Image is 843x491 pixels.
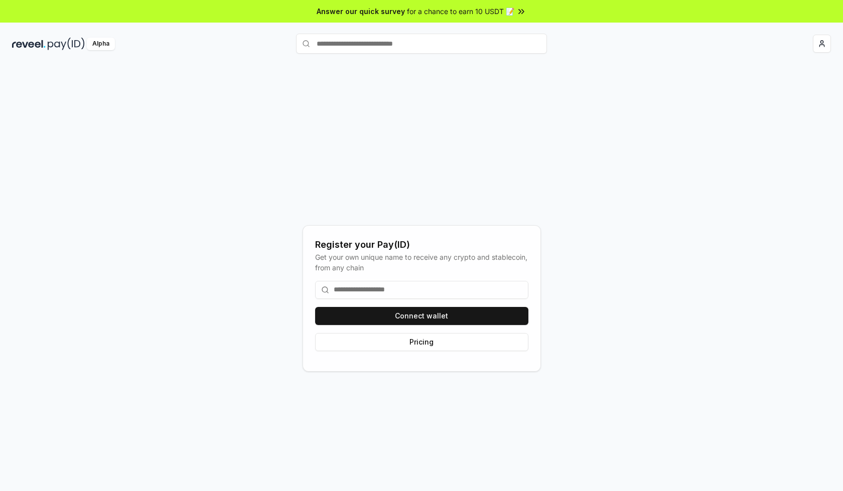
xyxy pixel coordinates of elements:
[315,238,528,252] div: Register your Pay(ID)
[315,307,528,325] button: Connect wallet
[317,6,405,17] span: Answer our quick survey
[315,252,528,273] div: Get your own unique name to receive any crypto and stablecoin, from any chain
[87,38,115,50] div: Alpha
[48,38,85,50] img: pay_id
[407,6,514,17] span: for a chance to earn 10 USDT 📝
[12,38,46,50] img: reveel_dark
[315,333,528,351] button: Pricing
